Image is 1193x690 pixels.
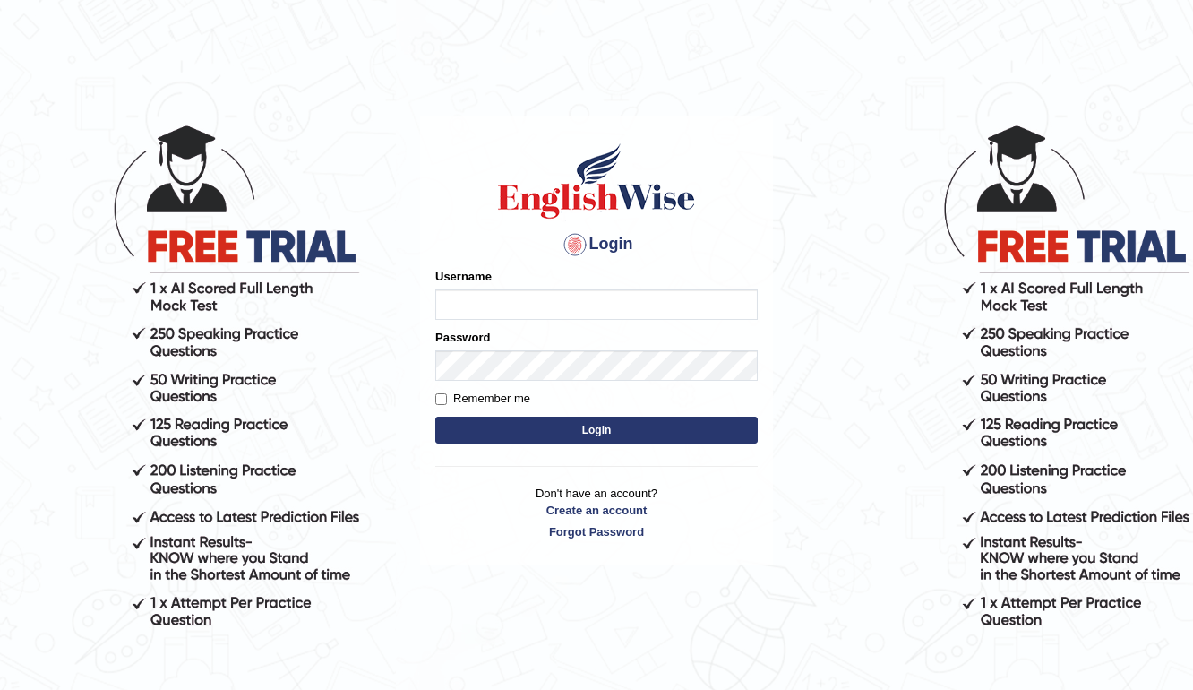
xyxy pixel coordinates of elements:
label: Remember me [435,390,530,408]
label: Password [435,329,490,346]
h4: Login [435,230,758,259]
img: Logo of English Wise sign in for intelligent practice with AI [494,141,699,221]
p: Don't have an account? [435,485,758,540]
button: Login [435,417,758,444]
input: Remember me [435,393,447,405]
a: Forgot Password [435,523,758,540]
label: Username [435,268,492,285]
a: Create an account [435,502,758,519]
